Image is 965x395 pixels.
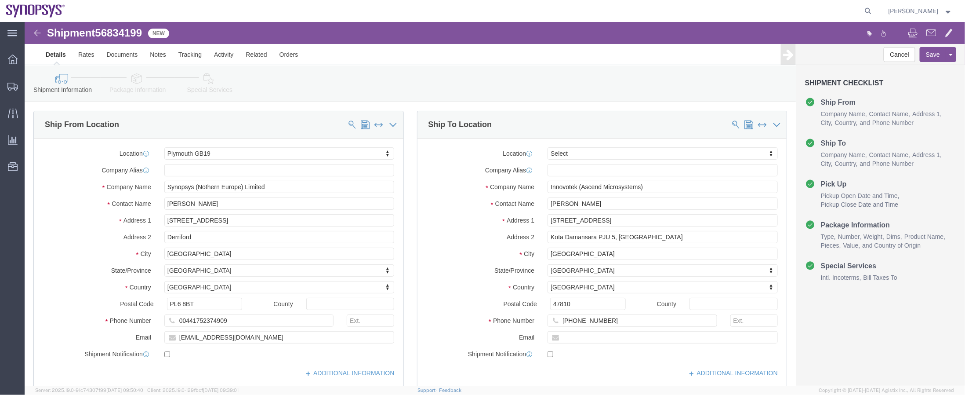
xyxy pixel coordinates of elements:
span: [DATE] 09:39:01 [203,388,239,393]
span: [DATE] 09:50:40 [106,388,143,393]
a: Support [417,388,439,393]
span: Client: 2025.19.0-129fbcf [147,388,239,393]
span: Server: 2025.19.0-91c74307f99 [35,388,143,393]
span: Caleb Jackson [889,6,939,16]
button: [PERSON_NAME] [888,6,953,16]
span: Copyright © [DATE]-[DATE] Agistix Inc., All Rights Reserved [819,387,954,394]
a: Feedback [439,388,461,393]
iframe: FS Legacy Container [25,22,965,386]
img: logo [6,4,65,18]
